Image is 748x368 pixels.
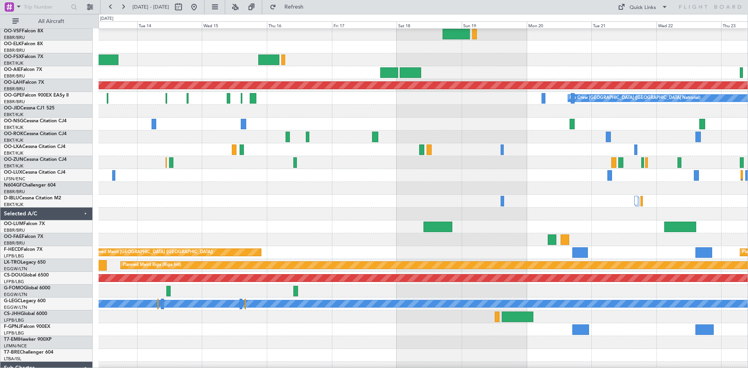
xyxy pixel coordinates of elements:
a: LFPB/LBG [4,330,24,336]
a: OO-NSGCessna Citation CJ4 [4,119,67,123]
a: LTBA/ISL [4,356,21,362]
a: OO-LUMFalcon 7X [4,222,45,226]
a: EBBR/BRU [4,73,25,79]
a: OO-AIEFalcon 7X [4,67,42,72]
span: OO-FSX [4,55,22,59]
div: Thu 16 [267,21,332,28]
a: EBKT/KJK [4,163,23,169]
a: LX-TROLegacy 650 [4,260,46,265]
a: OO-LAHFalcon 7X [4,80,44,85]
button: All Aircraft [9,15,85,28]
span: CS-DOU [4,273,22,278]
span: OO-AIE [4,67,21,72]
a: EBBR/BRU [4,99,25,105]
div: Wed 15 [202,21,267,28]
a: EBKT/KJK [4,150,23,156]
a: T7-EMIHawker 900XP [4,337,51,342]
a: OO-JIDCessna CJ1 525 [4,106,55,111]
a: OO-VSFFalcon 8X [4,29,43,33]
input: Trip Number [24,1,69,13]
a: T7-BREChallenger 604 [4,350,53,355]
span: N604GF [4,183,22,188]
a: EBBR/BRU [4,48,25,53]
a: EGGW/LTN [4,305,27,310]
a: OO-GPEFalcon 900EX EASy II [4,93,69,98]
a: EBKT/KJK [4,202,23,208]
a: EGGW/LTN [4,266,27,272]
div: No Crew [GEOGRAPHIC_DATA] ([GEOGRAPHIC_DATA] National) [570,92,700,104]
div: Planned Maint Riga (Riga Intl) [123,259,181,271]
a: LFPB/LBG [4,317,24,323]
a: CS-JHHGlobal 6000 [4,312,47,316]
span: OO-NSG [4,119,23,123]
div: Tue 21 [591,21,656,28]
a: OO-ELKFalcon 8X [4,42,43,46]
a: G-FOMOGlobal 6000 [4,286,50,291]
a: EBBR/BRU [4,189,25,195]
a: LFSN/ENC [4,176,25,182]
div: Sat 18 [397,21,462,28]
span: OO-LXA [4,144,22,149]
span: All Aircraft [20,19,82,24]
span: OO-ZUN [4,157,23,162]
a: EBKT/KJK [4,112,23,118]
a: F-HECDFalcon 7X [4,247,42,252]
span: OO-FAE [4,234,22,239]
span: G-LEGC [4,299,21,303]
a: OO-FSXFalcon 7X [4,55,43,59]
span: OO-VSF [4,29,22,33]
a: OO-ROKCessna Citation CJ4 [4,132,67,136]
a: N604GFChallenger 604 [4,183,56,188]
a: LFPB/LBG [4,279,24,285]
div: Planned Maint [GEOGRAPHIC_DATA] ([GEOGRAPHIC_DATA]) [90,247,213,258]
a: LFPB/LBG [4,253,24,259]
a: G-LEGCLegacy 600 [4,299,46,303]
a: LFMN/NCE [4,343,27,349]
button: Refresh [266,1,313,13]
span: F-GPNJ [4,324,21,329]
a: EBBR/BRU [4,86,25,92]
a: OO-LXACessna Citation CJ4 [4,144,65,149]
div: Mon 20 [527,21,592,28]
a: EBBR/BRU [4,240,25,246]
span: D-IBLU [4,196,19,201]
span: T7-BRE [4,350,20,355]
a: EBBR/BRU [4,35,25,40]
a: EBKT/KJK [4,137,23,143]
button: Quick Links [614,1,672,13]
span: OO-ELK [4,42,21,46]
span: OO-LUX [4,170,22,175]
div: [DATE] [100,16,113,22]
a: OO-FAEFalcon 7X [4,234,43,239]
div: Sun 19 [462,21,527,28]
span: CS-JHH [4,312,21,316]
span: OO-GPE [4,93,22,98]
div: Quick Links [630,4,656,12]
a: EBKT/KJK [4,60,23,66]
a: EBBR/BRU [4,227,25,233]
a: D-IBLUCessna Citation M2 [4,196,61,201]
span: F-HECD [4,247,21,252]
div: Fri 17 [332,21,397,28]
span: [DATE] - [DATE] [132,4,169,11]
div: Mon 13 [72,21,137,28]
span: OO-JID [4,106,20,111]
span: T7-EMI [4,337,19,342]
a: F-GPNJFalcon 900EX [4,324,50,329]
span: Refresh [278,4,310,10]
a: EBKT/KJK [4,125,23,130]
a: EGGW/LTN [4,292,27,298]
span: OO-LAH [4,80,23,85]
div: Wed 22 [656,21,722,28]
span: LX-TRO [4,260,21,265]
span: G-FOMO [4,286,24,291]
span: OO-ROK [4,132,23,136]
a: OO-ZUNCessna Citation CJ4 [4,157,67,162]
div: Tue 14 [137,21,202,28]
a: OO-LUXCessna Citation CJ4 [4,170,65,175]
span: OO-LUM [4,222,23,226]
a: CS-DOUGlobal 6500 [4,273,49,278]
